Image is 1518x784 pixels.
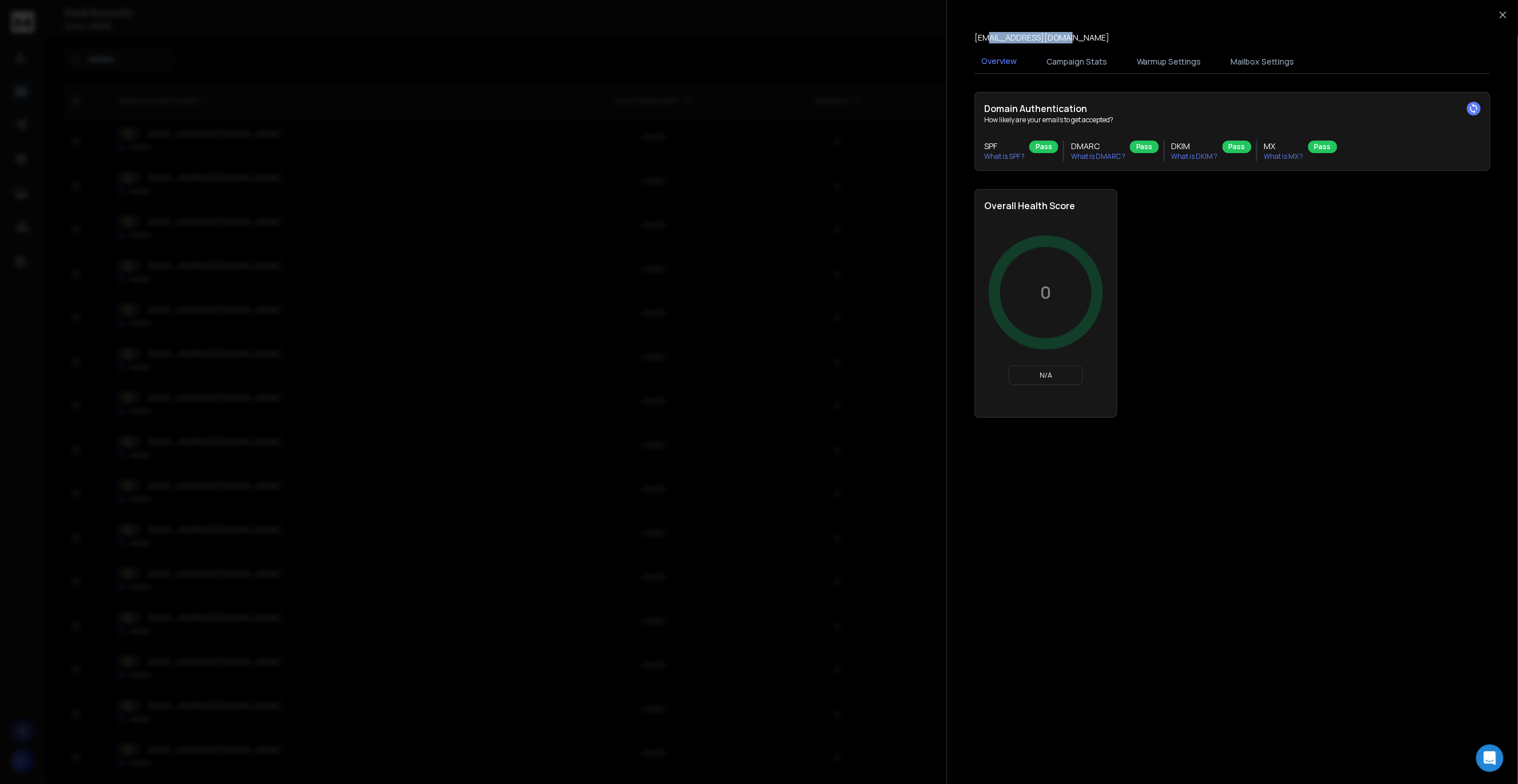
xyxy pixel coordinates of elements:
h3: DKIM [1172,141,1218,152]
div: Pass [1223,141,1252,153]
p: What is DKIM ? [1172,152,1218,161]
div: Pass [1029,141,1058,153]
h3: MX [1264,141,1304,152]
p: What is SPF ? [984,152,1025,161]
p: What is MX ? [1264,152,1304,161]
p: N/A [1014,371,1078,380]
h2: Overall Health Score [984,199,1108,213]
button: Campaign Stats [1040,49,1114,74]
button: Overview [974,49,1024,75]
button: Mailbox Settings [1224,49,1301,74]
button: Warmup Settings [1130,49,1208,74]
h3: DMARC [1071,141,1125,152]
p: [EMAIL_ADDRESS][DOMAIN_NAME] [974,32,1109,43]
p: How likely are your emails to get accepted? [984,115,1481,125]
div: Open Intercom Messenger [1476,745,1504,772]
h2: Domain Authentication [984,102,1481,115]
p: 0 [1041,282,1052,303]
div: Pass [1130,141,1159,153]
p: What is DMARC ? [1071,152,1125,161]
h3: SPF [984,141,1025,152]
div: Pass [1308,141,1337,153]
